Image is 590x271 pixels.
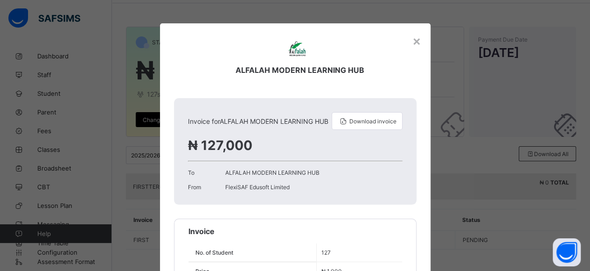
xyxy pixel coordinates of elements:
[286,37,309,61] img: ALFALAH MODERN LEARNING HUB
[553,238,581,266] button: Open asap
[349,118,396,125] span: Download invoice
[188,227,215,236] span: Invoice
[236,65,364,75] span: ALFALAH MODERN LEARNING HUB
[188,169,225,176] span: To
[188,243,317,262] td: No. of Student
[188,184,225,191] span: From
[225,184,290,191] span: FlexiSAF Edusoft Limited
[316,243,402,262] td: 127
[188,137,252,153] span: ₦ 127,000
[188,117,328,125] span: Invoice for ALFALAH MODERN LEARNING HUB
[225,169,319,176] span: ALFALAH MODERN LEARNING HUB
[412,33,421,49] div: ×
